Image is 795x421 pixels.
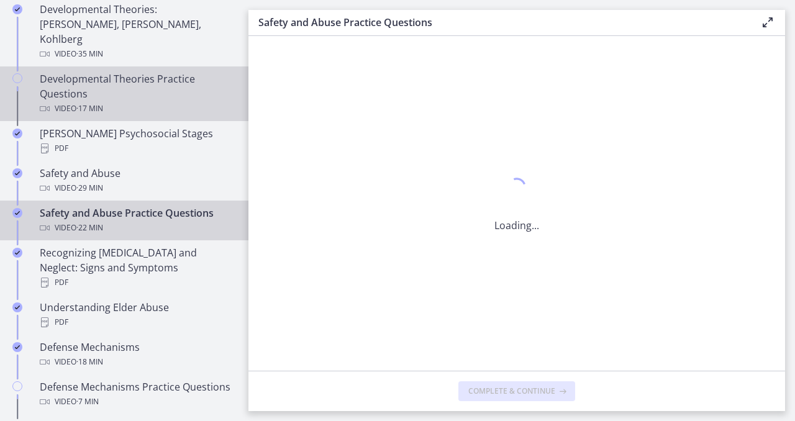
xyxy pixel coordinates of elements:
div: Video [40,355,234,369]
div: Video [40,47,234,61]
div: [PERSON_NAME] Psychosocial Stages [40,126,234,156]
div: Defense Mechanisms Practice Questions [40,379,234,409]
div: Developmental Theories: [PERSON_NAME], [PERSON_NAME], Kohlberg [40,2,234,61]
div: Understanding Elder Abuse [40,300,234,330]
button: Complete & continue [458,381,575,401]
span: Complete & continue [468,386,555,396]
i: Completed [12,342,22,352]
p: Loading... [494,218,539,233]
i: Completed [12,248,22,258]
div: Safety and Abuse Practice Questions [40,206,234,235]
span: · 35 min [76,47,103,61]
div: Video [40,181,234,196]
i: Completed [12,168,22,178]
div: Video [40,394,234,409]
h3: Safety and Abuse Practice Questions [258,15,740,30]
div: Video [40,101,234,116]
div: Recognizing [MEDICAL_DATA] and Neglect: Signs and Symptoms [40,245,234,290]
span: · 7 min [76,394,99,409]
i: Completed [12,302,22,312]
div: Defense Mechanisms [40,340,234,369]
div: PDF [40,141,234,156]
span: · 22 min [76,220,103,235]
span: · 29 min [76,181,103,196]
div: PDF [40,275,234,290]
i: Completed [12,129,22,138]
div: Safety and Abuse [40,166,234,196]
span: · 18 min [76,355,103,369]
div: PDF [40,315,234,330]
span: · 17 min [76,101,103,116]
i: Completed [12,4,22,14]
i: Completed [12,208,22,218]
div: 1 [494,174,539,203]
div: Video [40,220,234,235]
div: Developmental Theories Practice Questions [40,71,234,116]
